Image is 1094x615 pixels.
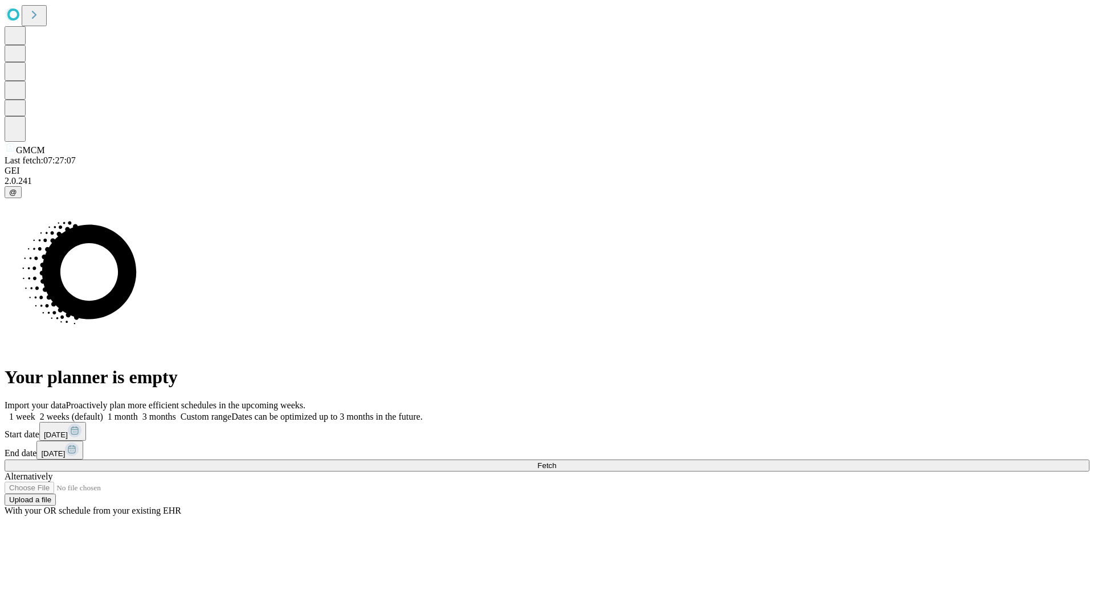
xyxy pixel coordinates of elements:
[40,412,103,421] span: 2 weeks (default)
[5,166,1089,176] div: GEI
[9,412,35,421] span: 1 week
[36,441,83,460] button: [DATE]
[39,422,86,441] button: [DATE]
[41,449,65,458] span: [DATE]
[44,430,68,439] span: [DATE]
[5,506,181,515] span: With your OR schedule from your existing EHR
[5,460,1089,471] button: Fetch
[5,494,56,506] button: Upload a file
[537,461,556,470] span: Fetch
[16,145,45,155] span: GMCM
[181,412,231,421] span: Custom range
[9,188,17,196] span: @
[231,412,422,421] span: Dates can be optimized up to 3 months in the future.
[108,412,138,421] span: 1 month
[5,400,66,410] span: Import your data
[5,176,1089,186] div: 2.0.241
[142,412,176,421] span: 3 months
[5,367,1089,388] h1: Your planner is empty
[5,155,76,165] span: Last fetch: 07:27:07
[5,471,52,481] span: Alternatively
[66,400,305,410] span: Proactively plan more efficient schedules in the upcoming weeks.
[5,441,1089,460] div: End date
[5,186,22,198] button: @
[5,422,1089,441] div: Start date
